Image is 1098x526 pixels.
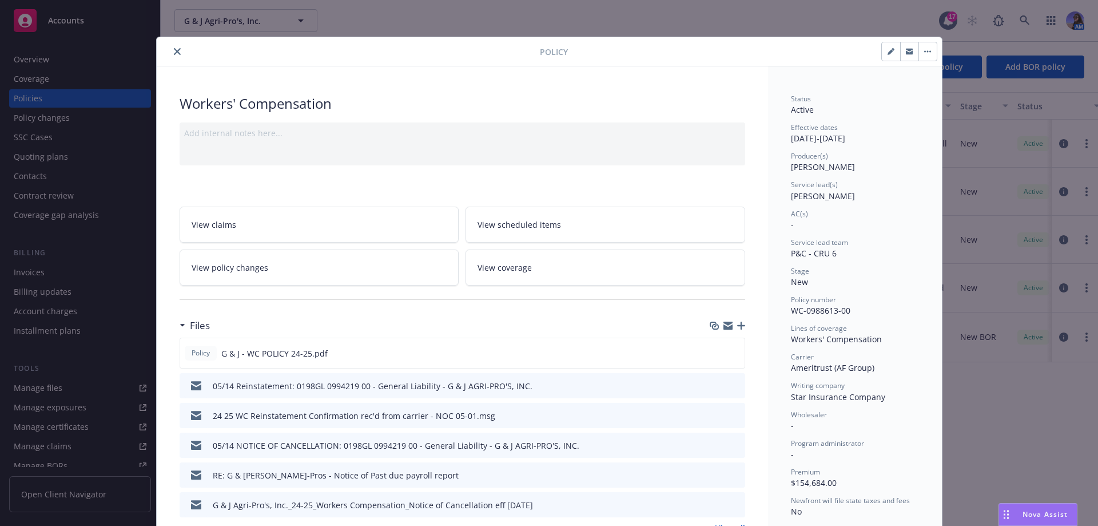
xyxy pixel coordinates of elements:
[998,503,1077,526] button: Nova Assist
[791,248,837,259] span: P&C - CRU 6
[791,467,820,477] span: Premium
[791,151,828,161] span: Producer(s)
[730,347,740,359] button: preview file
[712,499,721,511] button: download file
[791,180,838,189] span: Service lead(s)
[730,499,741,511] button: preview file
[730,410,741,422] button: preview file
[791,362,874,373] span: Ameritrust (AF Group)
[478,219,561,231] span: View scheduled items
[190,318,210,333] h3: Files
[466,250,745,286] a: View coverage
[189,348,212,358] span: Policy
[213,469,459,481] div: RE: G & [PERSON_NAME]-Pros - Notice of Past due payroll report
[730,380,741,392] button: preview file
[221,347,328,359] span: G & J - WC POLICY 24-25.pdf
[170,45,184,58] button: close
[791,438,864,448] span: Program administrator
[999,504,1013,525] div: Drag to move
[791,496,910,505] span: Newfront will file state taxes and fees
[466,207,745,243] a: View scheduled items
[712,410,721,422] button: download file
[791,410,827,420] span: Wholesaler
[791,276,808,287] span: New
[791,191,855,201] span: [PERSON_NAME]
[791,381,845,390] span: Writing company
[540,46,568,58] span: Policy
[712,440,721,452] button: download file
[791,420,794,431] span: -
[791,238,848,247] span: Service lead team
[791,323,847,333] span: Lines of coverage
[1023,509,1068,519] span: Nova Assist
[213,380,532,392] div: 05/14 Reinstatement: 0198GL 0994219 00 - General Liability - G & J AGRI-PRO'S, INC.
[791,122,919,144] div: [DATE] - [DATE]
[213,499,533,511] div: G & J Agri-Pro's, Inc._24-25_Workers Compensation_Notice of Cancellation eff [DATE]
[712,380,721,392] button: download file
[184,127,741,139] div: Add internal notes here...
[791,209,808,219] span: AC(s)
[730,469,741,481] button: preview file
[478,262,532,274] span: View coverage
[712,469,721,481] button: download file
[791,305,850,316] span: WC-0988613-00
[730,440,741,452] button: preview file
[791,94,811,104] span: Status
[180,207,459,243] a: View claims
[192,262,268,274] span: View policy changes
[213,410,495,422] div: 24 25 WC Reinstatement Confirmation rec'd from carrier - NOC 05-01.msg
[791,122,838,132] span: Effective dates
[180,318,210,333] div: Files
[180,94,745,113] div: Workers' Compensation
[791,477,837,488] span: $154,684.00
[213,440,579,452] div: 05/14 NOTICE OF CANCELLATION: 0198GL 0994219 00 - General Liability - G & J AGRI-PRO'S, INC.
[192,219,236,231] span: View claims
[791,334,882,345] span: Workers' Compensation
[791,506,802,517] span: No
[180,250,459,286] a: View policy changes
[791,391,885,402] span: Star Insurance Company
[791,449,794,460] span: -
[791,295,836,304] span: Policy number
[711,347,721,359] button: download file
[791,266,809,276] span: Stage
[791,219,794,230] span: -
[791,161,855,172] span: [PERSON_NAME]
[791,104,814,115] span: Active
[791,352,814,362] span: Carrier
